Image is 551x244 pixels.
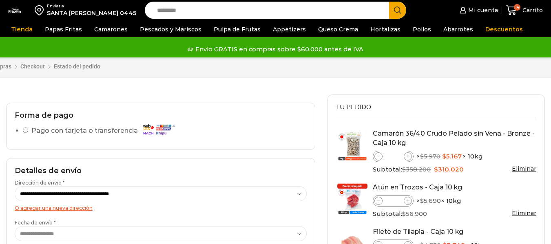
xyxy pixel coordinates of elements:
[7,22,37,37] a: Tienda
[373,165,536,174] div: Subtotal:
[458,2,498,18] a: Mi cuenta
[442,152,462,160] bdi: 5.167
[420,152,440,160] bdi: 5.970
[269,22,310,37] a: Appetizers
[35,3,47,17] img: address-field-icon.svg
[373,228,463,235] a: Filete de Tilapia - Caja 10 kg
[90,22,132,37] a: Camarones
[47,9,136,17] div: SANTA [PERSON_NAME] 0445
[512,209,536,217] a: Eliminar
[402,210,406,218] span: $
[15,111,307,120] h2: Forma de pago
[15,226,307,241] select: Fecha de envío * Los envíos se realizan entre las 09:00 y las 19:00 horas.
[383,196,404,206] input: Product quantity
[506,1,543,20] a: 14 Carrito
[442,152,446,160] span: $
[373,209,536,218] div: Subtotal:
[439,22,477,37] a: Abarrotes
[402,165,406,173] span: $
[15,167,307,176] h2: Detalles de envío
[140,122,177,136] img: Pago con tarjeta o transferencia
[389,2,406,19] button: Search button
[466,6,498,14] span: Mi cuenta
[420,197,441,204] bdi: 5.690
[420,197,424,204] span: $
[47,3,136,9] div: Enviar a
[15,179,307,201] label: Dirección de envío *
[31,124,179,138] label: Pago con tarjeta o transferencia
[373,130,535,147] a: Camarón 36/40 Crudo Pelado sin Vena - Bronze - Caja 10 kg
[402,210,427,218] bdi: 56.900
[366,22,405,37] a: Hortalizas
[514,4,520,11] span: 14
[41,22,86,37] a: Papas Fritas
[373,195,536,207] div: × × 10kg
[210,22,265,37] a: Pulpa de Frutas
[420,152,424,160] span: $
[373,183,462,191] a: Atún en Trozos - Caja 10 kg
[314,22,362,37] a: Queso Crema
[402,165,431,173] bdi: 358.200
[136,22,206,37] a: Pescados y Mariscos
[373,151,536,162] div: × × 10kg
[409,22,435,37] a: Pollos
[434,165,438,173] span: $
[512,165,536,172] a: Eliminar
[15,205,93,211] a: O agregar una nueva dirección
[434,165,464,173] bdi: 310.020
[520,6,543,14] span: Carrito
[481,22,527,37] a: Descuentos
[336,103,371,112] span: Tu pedido
[15,186,307,201] select: Dirección de envío *
[383,152,404,161] input: Product quantity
